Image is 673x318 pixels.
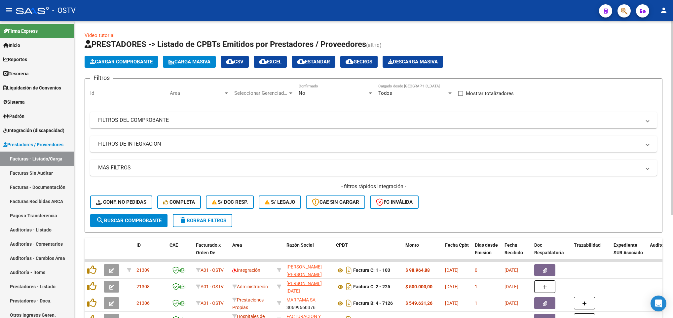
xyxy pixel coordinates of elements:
[52,3,76,18] span: - OSTV
[3,127,64,134] span: Integración (discapacidad)
[286,281,322,294] span: [PERSON_NAME][DATE]
[265,199,295,205] span: S/ legajo
[232,284,268,289] span: Administración
[353,268,390,273] strong: Factura C: 1 - 103
[90,59,153,65] span: Cargar Comprobante
[96,218,162,224] span: Buscar Comprobante
[85,32,115,38] a: Video tutorial
[445,267,459,273] span: [DATE]
[346,59,372,65] span: Gecros
[297,59,330,65] span: Estandar
[201,267,224,273] span: A01 - OSTV
[532,238,571,267] datatable-header-cell: Doc Respaldatoria
[345,298,353,308] i: Descargar documento
[136,267,150,273] span: 21309
[234,90,288,96] span: Seleccionar Gerenciador
[376,199,413,205] span: FC Inválida
[193,238,230,267] datatable-header-cell: Facturado x Orden De
[163,56,216,68] button: Carga Masiva
[574,242,601,248] span: Trazabilidad
[3,98,25,106] span: Sistema
[445,284,459,289] span: [DATE]
[3,141,63,148] span: Prestadores / Proveedores
[286,263,331,277] div: 27423026176
[299,90,305,96] span: No
[340,56,378,68] button: Gecros
[505,267,518,273] span: [DATE]
[405,300,432,306] strong: $ 549.631,26
[3,113,24,120] span: Padrón
[157,195,201,209] button: Completa
[286,297,316,302] span: MARPAMA SA
[505,284,518,289] span: [DATE]
[571,238,611,267] datatable-header-cell: Trazabilidad
[472,238,502,267] datatable-header-cell: Días desde Emisión
[403,238,442,267] datatable-header-cell: Monto
[259,59,281,65] span: EXCEL
[297,57,305,65] mat-icon: cloud_download
[179,216,187,224] mat-icon: delete
[388,59,438,65] span: Descarga Masiva
[445,242,469,248] span: Fecha Cpbt
[3,70,29,77] span: Tesorería
[230,238,274,267] datatable-header-cell: Area
[346,57,354,65] mat-icon: cloud_download
[475,242,498,255] span: Días desde Emisión
[90,183,657,190] h4: - filtros rápidos Integración -
[286,264,322,277] span: [PERSON_NAME] [PERSON_NAME]
[136,284,150,289] span: 21308
[370,195,419,209] button: FC Inválida
[98,140,641,148] mat-panel-title: FILTROS DE INTEGRACION
[475,284,477,289] span: 1
[353,284,390,290] strong: Factura C: 2 - 225
[136,242,141,248] span: ID
[96,216,104,224] mat-icon: search
[333,238,403,267] datatable-header-cell: CPBT
[353,301,393,306] strong: Factura B: 4 - 7126
[3,27,38,35] span: Firma Express
[445,300,459,306] span: [DATE]
[98,117,641,124] mat-panel-title: FILTROS DEL COMPROBANTE
[660,6,668,14] mat-icon: person
[179,218,226,224] span: Borrar Filtros
[466,89,514,97] span: Mostrar totalizadores
[90,73,113,83] h3: Filtros
[201,284,224,289] span: A01 - OSTV
[405,284,432,289] strong: $ 500.000,00
[405,242,419,248] span: Monto
[163,199,195,205] span: Completa
[90,112,657,128] mat-expansion-panel-header: FILTROS DEL COMPROBANTE
[442,238,472,267] datatable-header-cell: Fecha Cpbt
[383,56,443,68] app-download-masive: Descarga masiva de comprobantes (adjuntos)
[90,160,657,176] mat-expansion-panel-header: MAS FILTROS
[650,242,669,248] span: Auditoria
[345,265,353,275] i: Descargar documento
[85,40,366,49] span: PRESTADORES -> Listado de CPBTs Emitidos por Prestadores / Proveedores
[136,300,150,306] span: 21306
[98,164,641,171] mat-panel-title: MAS FILTROS
[173,214,232,227] button: Borrar Filtros
[5,6,13,14] mat-icon: menu
[286,280,331,294] div: 27389957319
[221,56,249,68] button: CSV
[169,242,178,248] span: CAE
[534,242,564,255] span: Doc Respaldatoria
[168,59,210,65] span: Carga Masiva
[651,296,666,311] div: Open Intercom Messenger
[292,56,335,68] button: Estandar
[96,199,146,205] span: Conf. no pedidas
[90,195,152,209] button: Conf. no pedidas
[259,57,267,65] mat-icon: cloud_download
[206,195,254,209] button: S/ Doc Resp.
[3,42,20,49] span: Inicio
[85,56,158,68] button: Cargar Comprobante
[232,242,242,248] span: Area
[3,56,27,63] span: Reportes
[284,238,333,267] datatable-header-cell: Razón Social
[226,57,234,65] mat-icon: cloud_download
[345,281,353,292] i: Descargar documento
[226,59,243,65] span: CSV
[475,300,477,306] span: 1
[475,267,477,273] span: 0
[90,136,657,152] mat-expansion-panel-header: FILTROS DE INTEGRACION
